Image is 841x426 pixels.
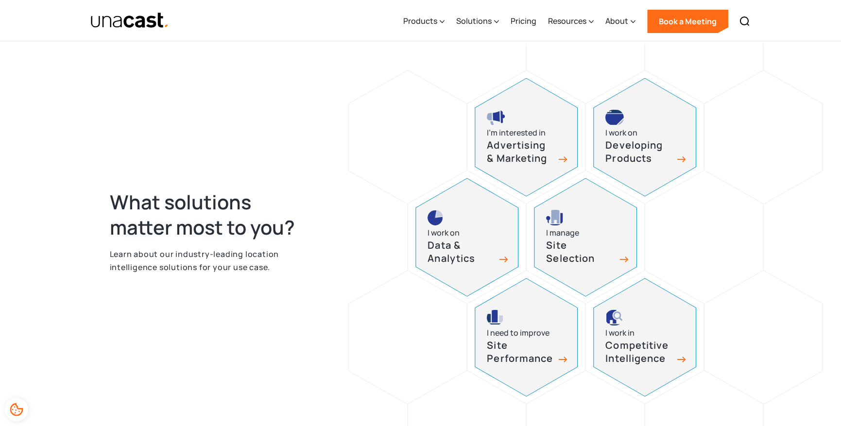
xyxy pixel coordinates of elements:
div: I’m interested in [487,126,546,139]
div: Cookie Preferences [5,398,28,421]
h3: Advertising & Marketing [487,139,555,165]
a: advertising and marketing iconI’m interested inAdvertising & Marketing [475,78,578,197]
div: I work on [605,126,637,139]
img: site selection icon [546,210,564,225]
div: Resources [548,1,594,41]
a: site selection icon I manageSite Selection [534,178,637,297]
img: competitive intelligence icon [605,310,623,325]
a: Book a Meeting [647,10,728,33]
div: I manage [546,226,579,239]
a: developing products iconI work onDeveloping Products [593,78,696,197]
h3: Competitive Intelligence [605,339,673,365]
a: competitive intelligence iconI work inCompetitive Intelligence [593,278,696,397]
img: Search icon [739,16,751,27]
div: Products [403,15,437,27]
div: Solutions [456,15,492,27]
h3: Developing Products [605,139,673,165]
div: I need to improve [487,326,549,340]
div: Solutions [456,1,499,41]
img: developing products icon [605,110,624,125]
img: Unacast text logo [90,12,170,29]
div: About [605,1,635,41]
h3: Data & Analytics [428,239,496,265]
h3: Site Selection [546,239,614,265]
a: home [90,12,170,29]
p: Learn about our industry-leading location intelligence solutions for your use case. [110,248,315,273]
h3: Site Performance [487,339,555,365]
a: pie chart iconI work onData & Analytics [415,178,518,297]
h2: What solutions matter most to you? [110,189,315,240]
a: site performance iconI need to improveSite Performance [475,278,578,397]
div: About [605,15,628,27]
img: site performance icon [487,310,503,325]
img: pie chart icon [428,210,443,225]
a: Pricing [511,1,536,41]
div: I work on [428,226,460,239]
img: advertising and marketing icon [487,110,505,125]
div: I work in [605,326,635,340]
div: Products [403,1,445,41]
div: Resources [548,15,586,27]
